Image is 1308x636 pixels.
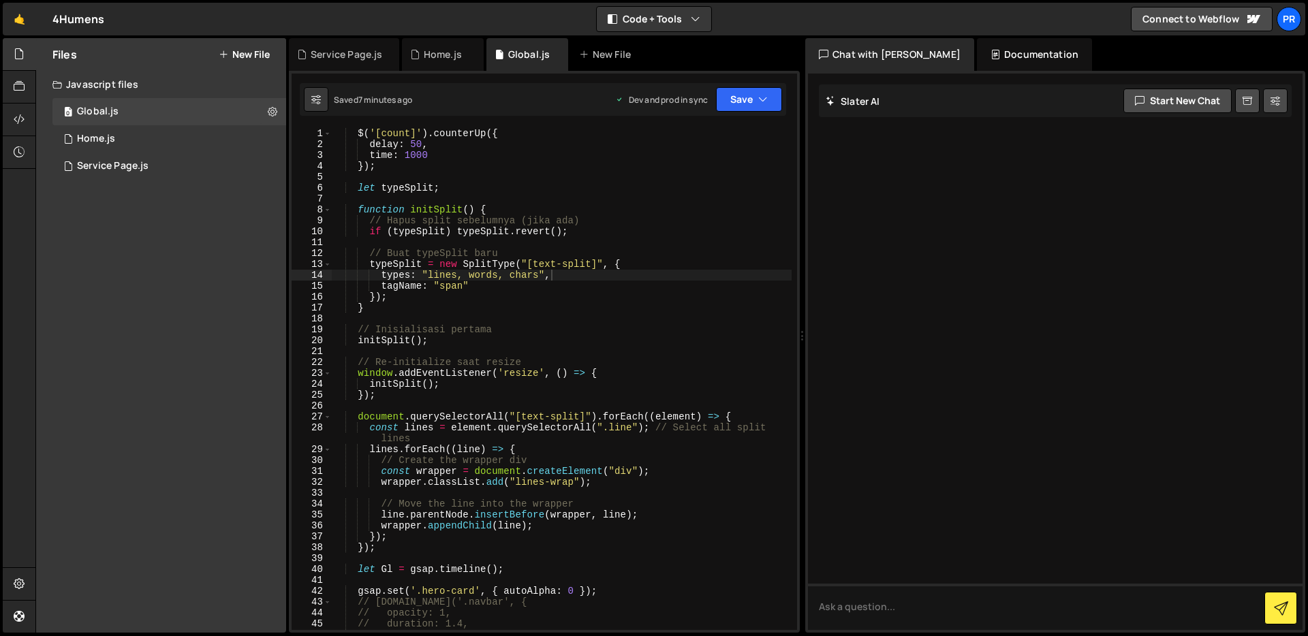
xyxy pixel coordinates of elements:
div: 8 [292,204,332,215]
div: 30 [292,455,332,466]
div: 40 [292,564,332,575]
div: 25 [292,389,332,400]
a: Connect to Webflow [1131,7,1273,31]
div: 20 [292,335,332,346]
div: 33 [292,488,332,498]
div: 45 [292,618,332,629]
div: 16379/44318.js [52,153,286,180]
div: 24 [292,379,332,389]
div: 32 [292,477,332,488]
div: Javascript files [36,71,286,98]
div: 12 [292,248,332,259]
div: Dev and prod in sync [615,94,708,106]
div: 5 [292,172,332,182]
div: 41 [292,575,332,586]
div: 14 [292,270,332,281]
div: 10 [292,226,332,237]
div: Service Page.js [311,48,382,61]
div: Global.js [77,106,119,118]
h2: Slater AI [826,95,880,108]
div: 43 [292,597,332,607]
div: Global.js [508,48,550,61]
div: 26 [292,400,332,411]
div: 18 [292,313,332,324]
div: 13 [292,259,332,270]
div: 29 [292,444,332,455]
div: 1 [292,128,332,139]
div: 16379/44317.js [52,125,286,153]
div: New File [579,48,636,61]
a: Pr [1277,7,1301,31]
div: 44 [292,607,332,618]
div: 21 [292,346,332,357]
button: New File [219,49,270,60]
div: 27 [292,411,332,422]
div: 36 [292,520,332,531]
div: 38 [292,542,332,553]
div: 16379/44316.js [52,98,286,125]
div: 39 [292,553,332,564]
div: 28 [292,422,332,444]
div: 11 [292,237,332,248]
div: 15 [292,281,332,291]
div: 17 [292,302,332,313]
div: 7 minutes ago [358,94,412,106]
div: 9 [292,215,332,226]
button: Save [716,87,782,112]
div: 3 [292,150,332,161]
div: 19 [292,324,332,335]
span: 0 [64,108,72,118]
div: 7 [292,193,332,204]
div: 6 [292,182,332,193]
button: Code + Tools [597,7,711,31]
div: 23 [292,368,332,379]
div: 37 [292,531,332,542]
div: 34 [292,498,332,509]
div: Documentation [977,38,1092,71]
div: 2 [292,139,332,150]
button: Start new chat [1123,89,1232,113]
div: 42 [292,586,332,597]
div: Home.js [77,133,115,145]
div: Chat with [PERSON_NAME] [805,38,974,71]
div: Saved [334,94,412,106]
div: 31 [292,466,332,477]
a: 🤙 [3,3,36,35]
div: 4Humens [52,11,104,27]
h2: Files [52,47,77,62]
div: 22 [292,357,332,368]
div: 4 [292,161,332,172]
div: 35 [292,509,332,520]
div: Service Page.js [77,160,149,172]
div: 16 [292,291,332,302]
div: Home.js [424,48,462,61]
